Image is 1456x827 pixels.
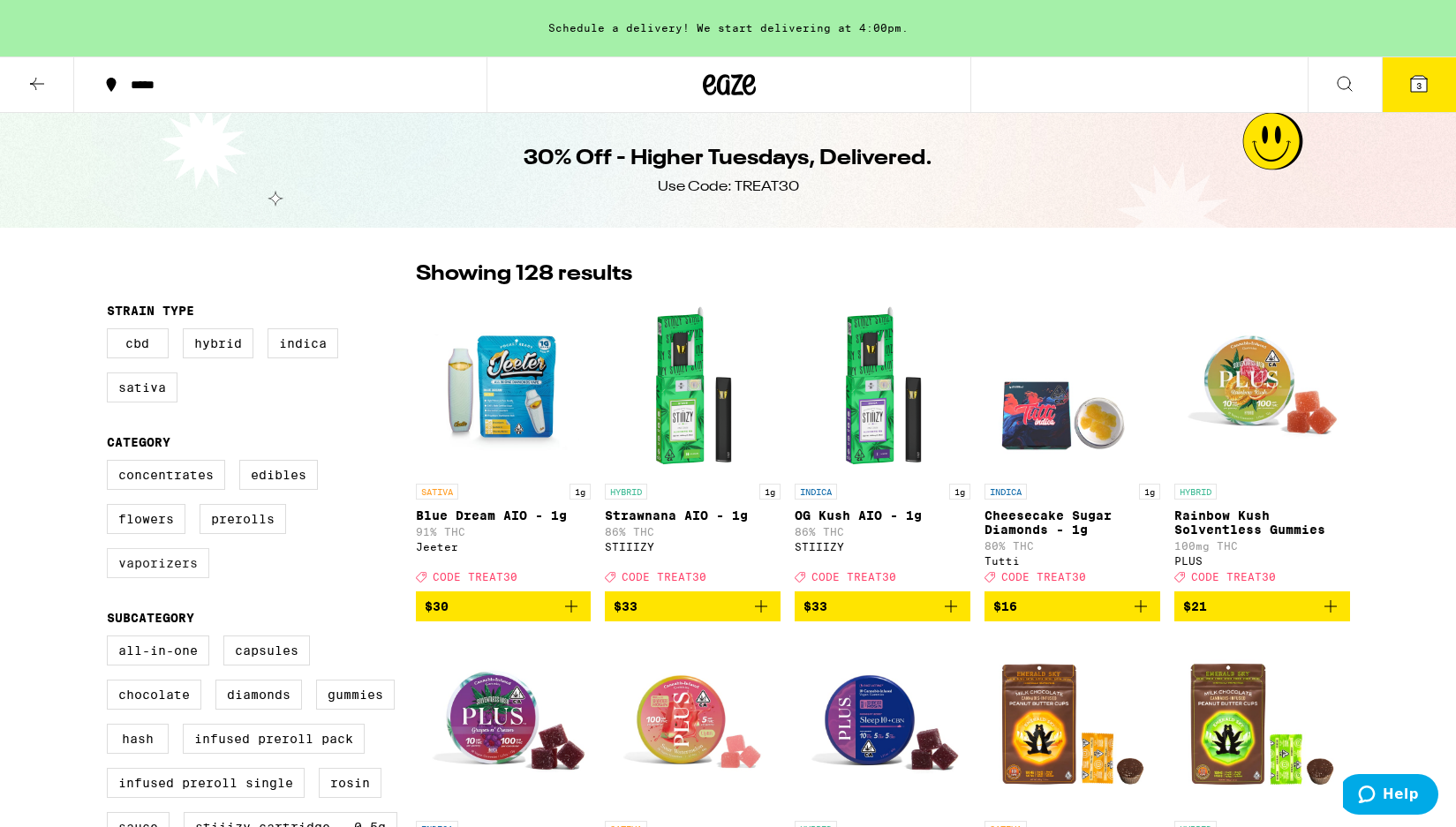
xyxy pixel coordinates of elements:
[605,635,781,812] img: PLUS - Sour Watermelon UPLIFT Gummies
[622,571,706,583] span: CODE TREAT30
[1174,508,1350,537] p: Rainbow Kush Solventless Gummies
[949,484,970,500] p: 1g
[425,599,449,613] span: $30
[795,591,970,621] button: Add to bag
[1174,591,1350,621] button: Add to bag
[614,599,637,613] span: $33
[107,611,194,625] legend: Subcategory
[1343,774,1438,818] iframe: Opens a widget where you can find more information
[107,768,305,798] label: Infused Preroll Single
[984,298,1160,475] img: Tutti - Cheesecake Sugar Diamonds - 1g
[984,635,1160,812] img: Emerald Sky - Sativa Peanut Butter Cups 10-Pack
[984,508,1160,537] p: Cheesecake Sugar Diamonds - 1g
[605,508,781,523] p: Strawnana AIO - 1g
[223,635,310,665] label: Capsules
[107,680,201,710] label: Chocolate
[416,591,592,621] button: Add to bag
[1174,635,1350,812] img: Emerald Sky - Hybrid Peanut Butter Cups 10-Pack
[1174,484,1217,500] p: HYBRID
[984,298,1160,591] a: Open page for Cheesecake Sugar Diamonds - 1g from Tutti
[107,304,194,318] legend: Strain Type
[416,526,592,538] p: 91% THC
[658,177,799,197] div: Use Code: TREAT30
[107,504,185,534] label: Flowers
[795,298,970,591] a: Open page for OG Kush AIO - 1g from STIIIZY
[811,571,896,583] span: CODE TREAT30
[795,526,970,538] p: 86% THC
[316,680,395,710] label: Gummies
[416,259,632,289] p: Showing 128 results
[570,484,591,500] p: 1g
[795,298,970,475] img: STIIIZY - OG Kush AIO - 1g
[107,635,209,665] label: All-In-One
[795,508,970,523] p: OG Kush AIO - 1g
[200,504,286,534] label: Prerolls
[107,548,209,578] label: Vaporizers
[215,680,302,710] label: Diamonds
[107,724,169,754] label: Hash
[107,435,170,449] legend: Category
[107,328,169,358] label: CBD
[416,484,458,500] p: SATIVA
[524,144,932,174] h1: 30% Off - Higher Tuesdays, Delivered.
[268,328,338,358] label: Indica
[605,591,781,621] button: Add to bag
[1174,540,1350,552] p: 100mg THC
[183,724,365,754] label: Infused Preroll Pack
[993,599,1017,613] span: $16
[984,540,1160,552] p: 80% THC
[319,768,381,798] label: Rosin
[605,298,781,591] a: Open page for Strawnana AIO - 1g from STIIIZY
[984,555,1160,567] div: Tutti
[605,526,781,538] p: 86% THC
[1382,57,1456,112] button: 3
[1174,555,1350,567] div: PLUS
[1191,571,1276,583] span: CODE TREAT30
[984,484,1027,500] p: INDICA
[605,298,781,475] img: STIIIZY - Strawnana AIO - 1g
[984,591,1160,621] button: Add to bag
[416,298,592,591] a: Open page for Blue Dream AIO - 1g from Jeeter
[433,571,517,583] span: CODE TREAT30
[1001,571,1086,583] span: CODE TREAT30
[1416,80,1422,91] span: 3
[605,541,781,553] div: STIIIZY
[1139,484,1160,500] p: 1g
[803,599,827,613] span: $33
[239,460,318,490] label: Edibles
[759,484,781,500] p: 1g
[795,484,837,500] p: INDICA
[1183,599,1207,613] span: $21
[416,635,592,812] img: PLUS - Grapes n' Cream Solventless Gummies
[416,508,592,523] p: Blue Dream AIO - 1g
[107,372,177,402] label: Sativa
[795,541,970,553] div: STIIIZY
[416,298,592,475] img: Jeeter - Blue Dream AIO - 1g
[183,328,253,358] label: Hybrid
[795,635,970,812] img: PLUS - Midnight Berry SLEEP 10:5:5 Gummies
[416,541,592,553] div: Jeeter
[1174,298,1350,591] a: Open page for Rainbow Kush Solventless Gummies from PLUS
[1174,298,1350,475] img: PLUS - Rainbow Kush Solventless Gummies
[605,484,647,500] p: HYBRID
[107,460,225,490] label: Concentrates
